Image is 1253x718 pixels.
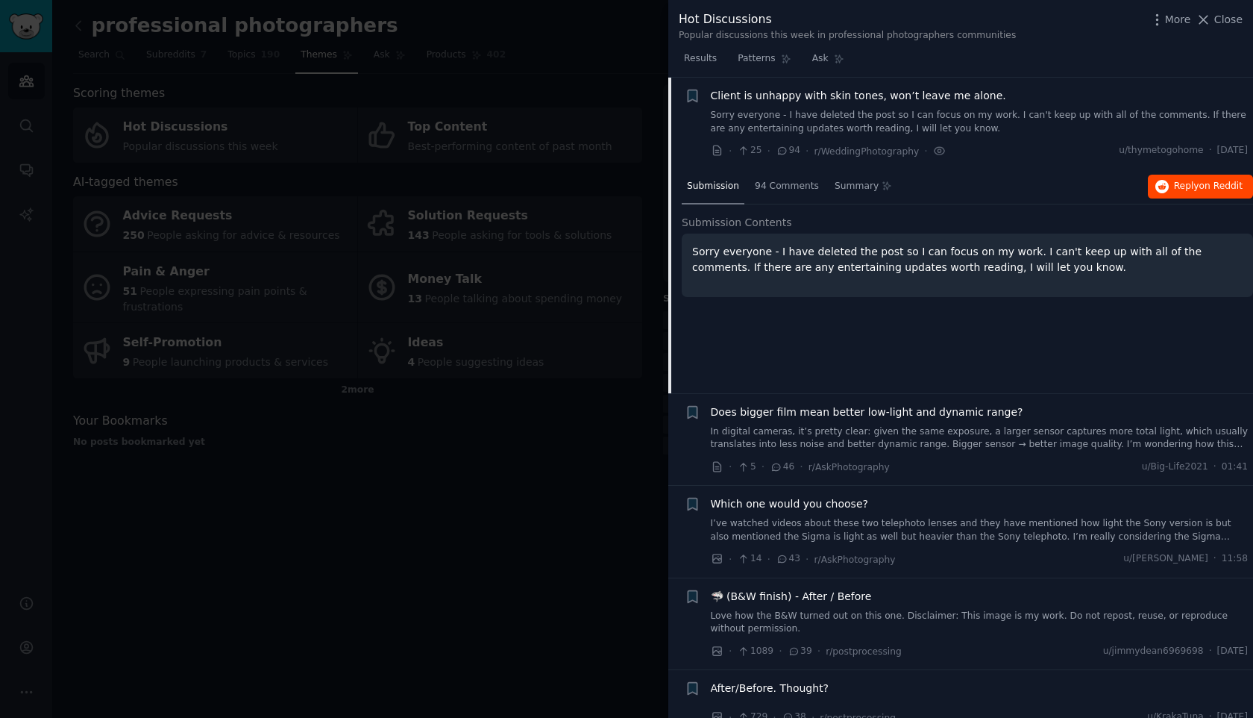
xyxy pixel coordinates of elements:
span: u/thymetogohome [1119,144,1203,157]
span: Patterns [738,52,775,66]
span: Summary [835,180,879,193]
span: · [800,459,803,475]
div: Hot Discussions [679,10,1016,29]
span: 94 Comments [755,180,819,193]
a: Sorry everyone - I have deleted the post so I can focus on my work. I can't keep up with all of t... [711,109,1249,135]
span: 14 [737,552,761,566]
span: · [767,143,770,159]
span: Submission [687,180,739,193]
span: [DATE] [1217,144,1248,157]
span: · [729,643,732,659]
a: I’ve watched videos about these two telephoto lenses and they have mentioned how light the Sony v... [711,517,1249,543]
span: More [1165,12,1191,28]
span: 39 [788,645,812,658]
a: Does bigger film mean better low-light and dynamic range? [711,405,1023,420]
span: · [1209,645,1212,658]
span: r/WeddingPhotography [814,146,920,157]
a: Results [679,47,722,78]
span: Close [1214,12,1243,28]
span: 43 [776,552,800,566]
span: 46 [770,461,794,474]
span: · [924,143,927,159]
span: r/AskPhotography [814,555,896,565]
span: · [729,459,732,475]
span: Results [684,52,717,66]
span: · [779,643,782,659]
p: Sorry everyone - I have deleted the post so I can focus on my work. I can't keep up with all of t... [692,244,1243,275]
span: · [805,143,808,159]
a: Patterns [732,47,796,78]
span: r/postprocessing [826,646,902,657]
span: · [729,552,732,567]
a: In digital cameras, it’s pretty clear: given the same exposure, a larger sensor captures more tot... [711,425,1249,452]
span: 01:41 [1222,461,1248,474]
a: Ask [807,47,850,78]
span: Ask [812,52,829,66]
span: Submission Contents [682,215,792,231]
a: 🦈 (B&W finish) - After / Before [711,589,872,605]
span: · [805,552,808,567]
span: Reply [1174,180,1243,193]
span: u/[PERSON_NAME] [1123,552,1208,566]
span: · [1213,552,1216,566]
span: [DATE] [1217,645,1248,658]
span: · [729,143,732,159]
div: Popular discussions this week in professional photographers communities [679,29,1016,43]
span: · [817,643,820,659]
span: 94 [776,144,800,157]
span: · [761,459,764,475]
span: 5 [737,461,756,474]
button: More [1149,12,1191,28]
span: · [767,552,770,567]
a: Which one would you choose? [711,496,868,512]
span: 25 [737,144,761,157]
button: Close [1196,12,1243,28]
span: 1089 [737,645,773,658]
a: Love how the B&W turned out on this one. Disclaimer: This image is my work. Do not repost, reuse,... [711,610,1249,636]
span: r/AskPhotography [808,462,890,472]
span: on Reddit [1199,181,1243,191]
span: · [1213,461,1216,474]
span: u/Big-Life2021 [1142,461,1208,474]
a: Client is unhappy with skin tones, won’t leave me alone. [711,88,1006,104]
button: Replyon Reddit [1148,175,1253,199]
span: · [1209,144,1212,157]
span: 11:58 [1222,552,1248,566]
span: u/jimmydean6969698 [1103,645,1204,658]
a: After/Before. Thought? [711,681,829,696]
